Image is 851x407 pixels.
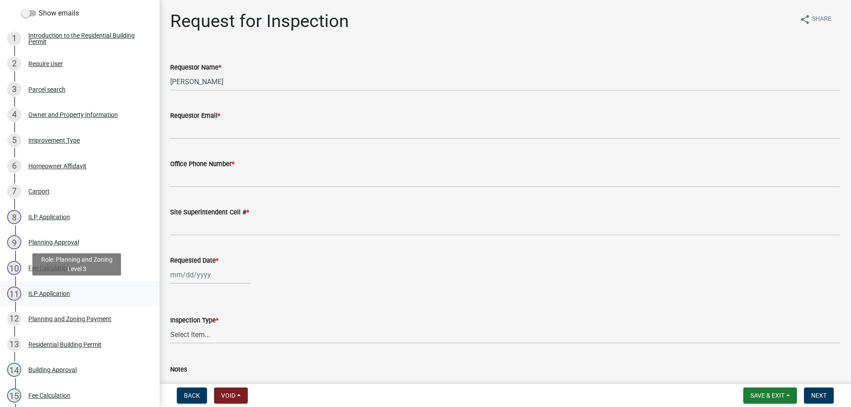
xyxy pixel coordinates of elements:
div: ILP Application [28,291,70,297]
h1: Request for Inspection [170,11,349,32]
div: Building Approval [28,367,77,373]
div: Role: Planning and Zoning Level 3 [32,253,121,275]
div: Parcel search [28,86,66,93]
div: Require User [28,61,63,67]
label: Office Phone Number [170,161,234,167]
span: Next [811,392,827,399]
div: 15 [7,388,21,403]
span: Save & Exit [750,392,785,399]
div: 4 [7,108,21,122]
div: 3 [7,82,21,97]
div: 8 [7,210,21,224]
button: Back [177,388,207,403]
div: Fee Calculation [28,265,70,271]
div: 2 [7,57,21,71]
div: 14 [7,363,21,377]
button: shareShare [792,11,839,28]
div: 5 [7,133,21,147]
div: Planning Approval [28,239,79,245]
div: 9 [7,235,21,249]
div: Residential Building Permit [28,341,101,348]
label: Requestor Name [170,65,221,71]
div: Introduction to the Residential Building Permit [28,32,145,45]
label: Show emails [21,8,79,19]
input: mm/dd/yyyy [170,266,251,284]
label: Notes [170,367,187,373]
label: Inspection Type [170,318,219,324]
div: Improvement Type [28,137,80,143]
div: 12 [7,312,21,326]
div: Carport [28,188,50,194]
label: Site Superintendent Cell # [170,209,249,216]
label: Requestor Email [170,113,220,119]
div: Fee Calculation [28,392,70,399]
div: 6 [7,159,21,173]
i: share [800,14,810,25]
div: Owner and Property Information [28,112,118,118]
button: Save & Exit [743,388,797,403]
label: Requested Date [170,258,219,264]
div: Homeowner Affidavit [28,163,86,169]
div: Planning and Zoning Payment [28,316,111,322]
div: ILP Application [28,214,70,220]
div: 7 [7,184,21,198]
div: 1 [7,31,21,46]
div: 11 [7,287,21,301]
button: Void [214,388,248,403]
span: Void [221,392,235,399]
button: Next [804,388,834,403]
div: 10 [7,261,21,275]
span: Back [184,392,200,399]
span: Share [812,14,831,25]
div: 13 [7,337,21,352]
